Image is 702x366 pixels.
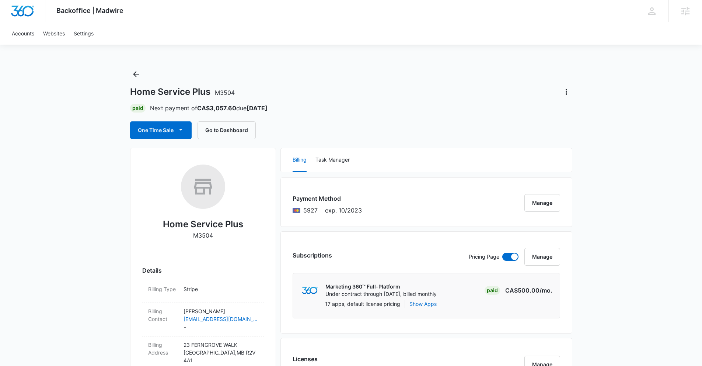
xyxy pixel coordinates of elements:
[325,290,437,298] p: Under contract through [DATE], billed monthly
[142,266,162,275] span: Details
[524,248,560,266] button: Manage
[560,86,572,98] button: Actions
[150,104,268,113] p: Next payment of due
[142,281,264,303] div: Billing TypeStripe
[39,22,69,45] a: Websites
[69,22,98,45] a: Settings
[130,104,146,113] div: Paid
[184,307,258,332] dd: -
[197,104,236,112] strong: CA$3,057.60
[293,148,307,172] button: Billing
[20,43,26,49] img: tab_domain_overview_orange.svg
[21,12,36,18] div: v 4.0.25
[325,300,400,308] p: 17 apps, default license pricing
[524,194,560,212] button: Manage
[485,286,500,295] div: Paid
[148,341,178,356] dt: Billing Address
[142,303,264,336] div: Billing Contact[PERSON_NAME][EMAIL_ADDRESS][DOMAIN_NAME]-
[12,12,18,18] img: logo_orange.svg
[215,89,235,96] span: M3504
[163,218,243,231] h2: Home Service Plus
[303,206,318,215] span: Mastercard ending with
[293,194,362,203] h3: Payment Method
[28,44,66,48] div: Domain Overview
[193,231,213,240] p: M3504
[81,44,124,48] div: Keywords by Traffic
[19,19,81,25] div: Domain: [DOMAIN_NAME]
[198,121,256,139] button: Go to Dashboard
[469,253,499,261] p: Pricing Page
[130,86,235,97] h1: Home Service Plus
[184,285,258,293] p: Stripe
[293,251,332,260] h3: Subscriptions
[325,206,362,215] span: exp. 10/2023
[148,307,178,323] dt: Billing Contact
[409,300,437,308] button: Show Apps
[148,285,178,293] dt: Billing Type
[12,19,18,25] img: website_grey.svg
[73,43,79,49] img: tab_keywords_by_traffic_grey.svg
[315,148,350,172] button: Task Manager
[184,307,258,315] p: [PERSON_NAME]
[130,68,142,80] button: Back
[130,121,192,139] button: One Time Sale
[7,22,39,45] a: Accounts
[56,7,123,14] span: Backoffice | Madwire
[184,315,258,323] a: [EMAIL_ADDRESS][DOMAIN_NAME]
[505,286,552,295] p: CA$500.00
[539,287,552,294] span: /mo.
[293,355,347,363] h3: Licenses
[325,283,437,290] p: Marketing 360™ Full-Platform
[247,104,268,112] strong: [DATE]
[302,287,318,294] img: marketing360Logo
